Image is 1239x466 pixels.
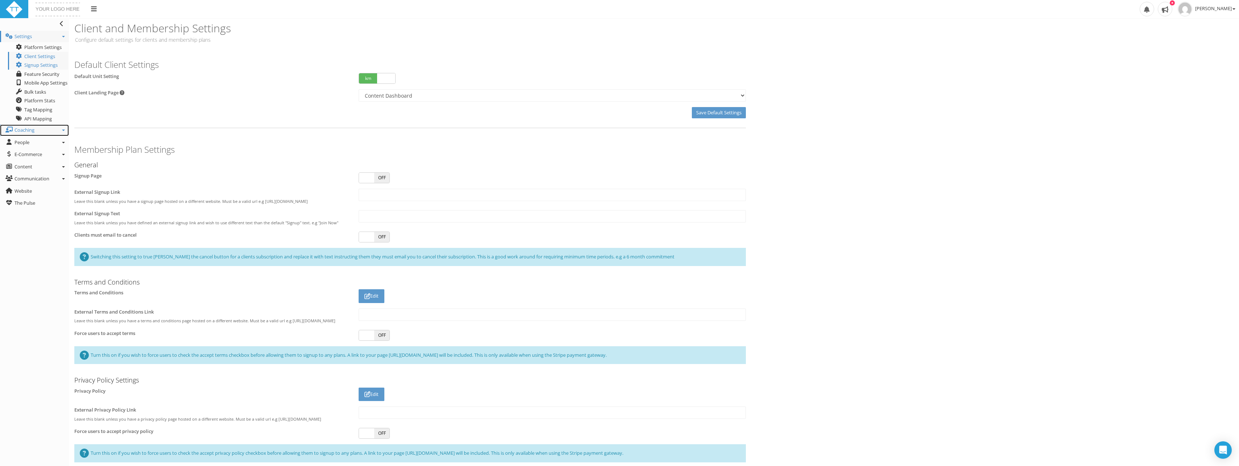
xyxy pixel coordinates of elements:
label: Force users to accept terms [74,330,135,337]
span: OFF [374,330,389,340]
span: [PERSON_NAME] [1195,5,1235,12]
span: OFF [374,428,389,438]
span: E-Commerce [15,151,42,158]
h4: Terms and Conditions [74,279,746,286]
a: Mobile App Settings [8,78,68,87]
span: Turn this on if you wish to force users to check the accept privacy policy checkbox before allowi... [91,450,623,456]
label: External Signup Link [74,189,120,196]
span: km [359,73,377,83]
span: API Mapping [24,115,52,122]
label: Client Landing Page [74,89,124,97]
h4: General [74,162,746,169]
p: Configure default settings for clients and membership plans [74,36,651,44]
img: yourlogohere.png [34,1,82,18]
span: The Pulse [15,200,35,206]
a: Bulk tasks [8,87,68,97]
span: OFF [374,232,389,242]
label: Signup Page [74,172,102,180]
span: Coaching [15,127,34,133]
h3: Default Client Settings [74,60,1234,69]
span: Website [15,188,32,194]
div: Open Intercom Messenger [1214,441,1232,459]
a: Client Settings [8,52,68,61]
a: Edit [359,289,384,303]
img: ttbadgewhite_48x48.png [5,1,23,18]
span: Platform Stats [24,97,55,104]
span: Client Settings [24,53,55,60]
span: Signup Settings [24,62,58,68]
a: Platform Stats [8,96,68,105]
a: Platform Settings [8,43,68,52]
label: External Privacy Policy LInk [74,406,136,414]
h3: Membership Plan Settings [74,145,1234,154]
span: Switching this setting to true [PERSON_NAME] the cancel button for a clients subscription and rep... [91,253,674,260]
label: External Terms and Conditions Link [74,308,154,316]
span: Communication [15,175,49,182]
label: Terms and Conditions [74,289,123,297]
span: Bulk tasks [24,89,46,95]
span: Turn this on if you wish to force users to check the accept terms checkbox before allowing them t... [91,352,607,358]
span: Content [15,163,32,170]
span: This will be the page your clients will be redirected to each time they login to the web version ... [119,89,124,96]
a: Tag Mapping [8,105,68,114]
label: Default Unit Setting [74,73,119,80]
label: Privacy Policy [74,388,106,395]
span: Settings [15,33,32,40]
small: Leave this blank unless you have a privacy policy page hosted on a different website. Must be a v... [74,416,321,422]
input: Save Default Settings [692,107,746,118]
small: Leave this blank unless you have a signup page hosted on a different website. Must be a valid url... [74,199,308,204]
a: Signup Settings [8,61,68,70]
h3: Client and Membership Settings [74,22,651,34]
a: API Mapping [8,114,68,123]
label: Force users to accept privacy policy [74,428,153,435]
small: Leave this blank unless you have a terms and conditions page hosted on a different website. Must ... [74,318,335,323]
span: Feature Security [24,71,59,77]
a: Feature Security [8,70,68,79]
h4: Privacy Policy Settings [74,377,746,384]
small: Leave this blank unless you have defined an external signup link and wish to use different text t... [74,220,338,225]
label: Clients must email to cancel [74,232,137,239]
span: Tag Mapping [24,106,52,113]
label: External Signup Text [74,210,120,217]
span: People [15,139,29,146]
a: Edit [359,388,384,401]
img: 7f3a574a6a7e6c211f6438289aed4e26 [1178,2,1192,16]
span: OFF [374,173,389,183]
